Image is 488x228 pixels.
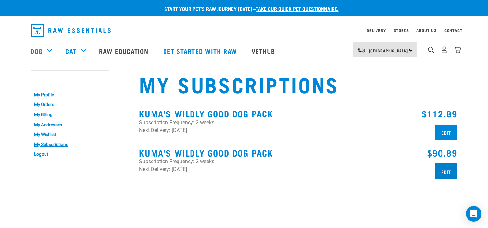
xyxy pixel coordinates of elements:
a: My Account [31,77,62,80]
a: Vethub [245,38,284,64]
a: Stores [394,29,409,31]
p: Subscription Frequency: 2 weeks [139,158,295,165]
a: Cat [65,46,76,56]
a: Raw Education [93,38,156,64]
p: Next Delivery: [DATE] [139,165,295,173]
a: My Wishlist [31,129,109,139]
a: Dog [31,46,43,56]
h1: My Subscriptions [139,72,457,96]
input: Edit [435,125,457,140]
a: Logout [31,149,109,159]
span: [GEOGRAPHIC_DATA] [369,49,408,52]
a: My Orders [31,100,109,110]
img: home-icon@2x.png [454,46,461,53]
p: Subscription Frequency: 2 weeks [139,119,295,126]
a: Get started with Raw [157,38,245,64]
h3: Kuma's Wildly Good Dog Pack [139,109,295,119]
a: My Profile [31,90,109,100]
h3: $90.89 [302,148,457,158]
p: Next Delivery: [DATE] [139,126,295,134]
img: Raw Essentials Logo [31,24,111,37]
img: van-moving.png [357,47,366,53]
a: My Billing [31,110,109,120]
a: Contact [444,29,463,31]
h3: Kuma's Wildly Good Dog Pack [139,148,295,158]
h3: $112.89 [302,109,457,119]
img: user.png [441,46,448,53]
a: take our quick pet questionnaire. [256,7,339,10]
a: Delivery [367,29,386,31]
nav: dropdown navigation [26,21,463,40]
a: My Addresses [31,120,109,130]
img: home-icon-1@2x.png [428,47,434,53]
div: Open Intercom Messenger [466,206,481,222]
a: About Us [416,29,436,31]
a: My Subscriptions [31,139,109,150]
input: Edit [435,163,457,179]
